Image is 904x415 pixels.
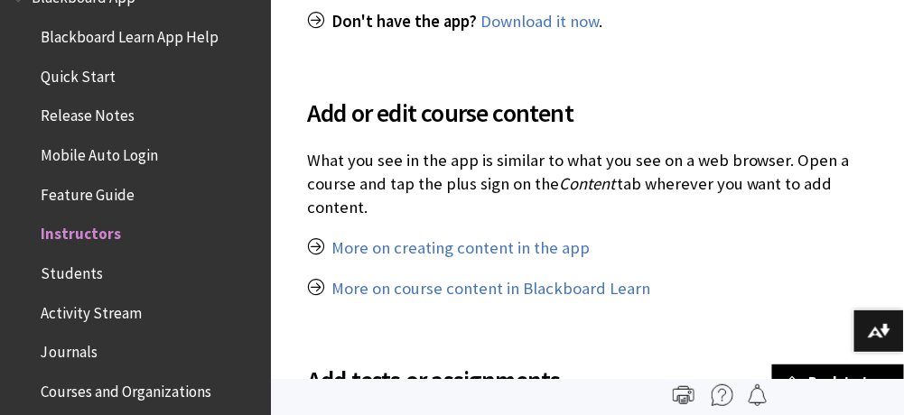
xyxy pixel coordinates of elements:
a: More on creating content in the app [331,237,590,259]
span: Content [559,173,615,194]
span: Mobile Auto Login [41,140,158,164]
span: Courses and Organizations [41,376,211,401]
span: Blackboard Learn App Help [41,22,219,46]
img: Print [673,384,694,406]
span: Add or edit course content [307,94,868,132]
a: More on course content in Blackboard Learn [331,278,650,300]
span: Quick Start [41,61,116,86]
a: Back to top [772,364,904,398]
span: Add tests or assignments [307,361,868,399]
img: Follow this page [747,384,769,406]
p: What you see in the app is similar to what you see on a web browser. Open a course and tap the pl... [307,149,868,220]
span: Activity Stream [41,298,142,322]
span: Students [41,258,103,282]
p: . [307,10,868,33]
span: Instructors [41,219,121,244]
a: Download it now [480,11,599,32]
span: Feature Guide [41,180,135,204]
span: Release Notes [41,101,135,125]
span: Journals [41,337,98,362]
span: Don't have the app? [331,11,477,32]
img: More help [712,384,733,406]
